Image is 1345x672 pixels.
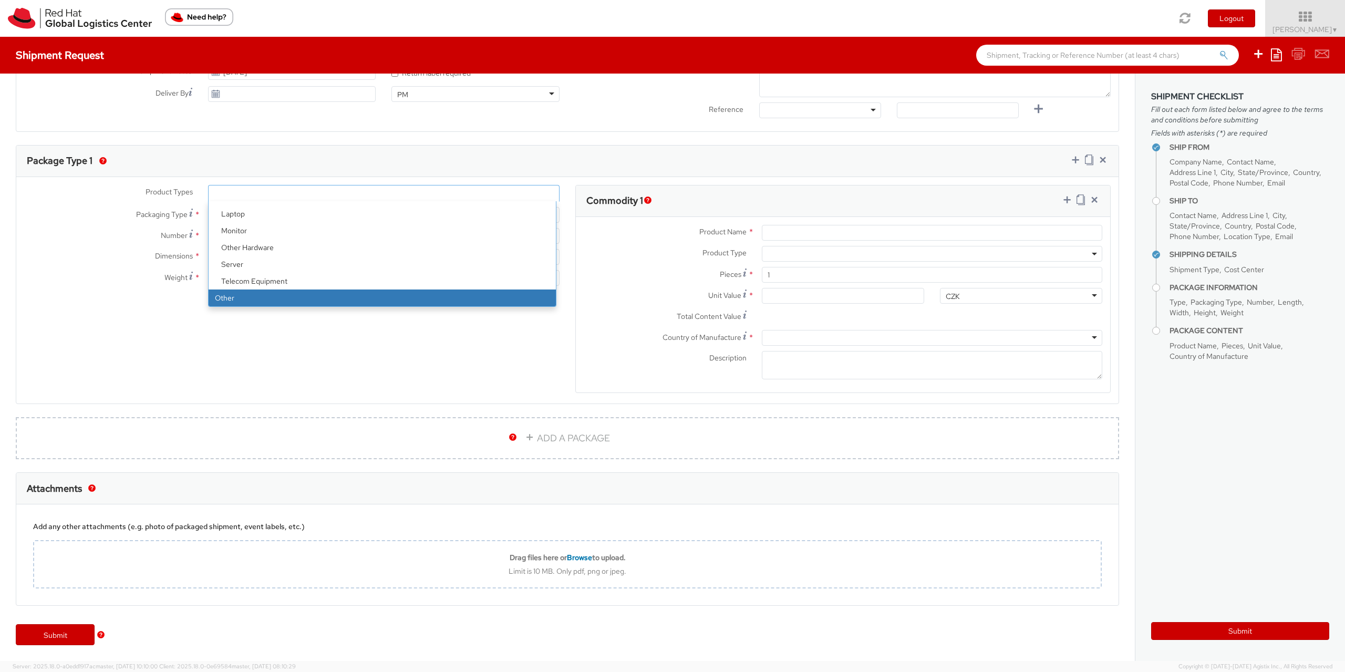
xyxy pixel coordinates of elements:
span: Product Name [699,227,747,236]
span: Country [1293,168,1319,177]
span: Reference [709,105,743,114]
span: Total Content Value [677,312,741,321]
h4: Shipment Request [16,49,104,61]
span: Unit Value [708,291,741,300]
h4: Ship To [1170,197,1329,205]
span: Pieces [1222,341,1243,350]
span: Cost Center [1224,265,1264,274]
span: master, [DATE] 08:10:29 [232,663,296,670]
div: Add any other attachments (e.g. photo of packaged shipment, event labels, etc.) [33,521,1102,532]
span: Country of Manufacture [663,333,741,342]
input: Shipment, Tracking or Reference Number (at least 4 chars) [976,45,1239,66]
span: Server: 2025.18.0-a0edd1917ac [13,663,158,670]
a: Submit [16,624,95,645]
span: Email [1267,178,1285,188]
span: Description [709,353,747,363]
span: Weight [1220,308,1244,317]
span: Country [1225,221,1251,231]
span: Type [1170,297,1186,307]
span: Number [1247,297,1273,307]
li: Other [209,290,556,306]
span: Shipment Type [1170,265,1219,274]
span: Weight [164,273,188,282]
h3: Package Type 1 [27,156,92,166]
span: Contact Name [1170,211,1217,220]
span: Postal Code [1170,178,1208,188]
b: Drag files here or to upload. [510,553,626,562]
h3: Shipment Checklist [1151,92,1329,101]
span: Packaging Type [136,210,188,219]
li: Telecom Equipment [215,273,556,290]
li: Laptop [215,205,556,222]
span: Address Line 1 [1222,211,1268,220]
span: Location Type [1224,232,1270,241]
span: Fill out each form listed below and agree to the terms and conditions before submitting [1151,104,1329,125]
h4: Package Content [1170,327,1329,335]
span: Pieces [720,270,741,279]
span: Country of Manufacture [1170,351,1248,361]
span: Product Type [702,248,747,257]
span: State/Province [1170,221,1220,231]
span: Deliver By [156,88,189,99]
span: Phone Number [1170,232,1219,241]
span: Number [161,231,188,240]
span: Width [1170,308,1189,317]
span: City [1272,211,1285,220]
span: Packaging Type [1191,297,1242,307]
span: Client: 2025.18.0-0e69584 [159,663,296,670]
span: Postal Code [1256,221,1295,231]
span: [PERSON_NAME] [1272,25,1338,34]
span: Dimensions [155,251,193,261]
span: Email [1275,232,1293,241]
button: Submit [1151,622,1329,640]
span: Phone Number [1213,178,1263,188]
li: Other Hardware [215,239,556,256]
span: Contact Name [1227,157,1274,167]
span: Browse [567,553,592,562]
a: ADD A PACKAGE [16,417,1119,459]
li: Hardware [209,172,556,290]
li: Server [215,256,556,273]
span: City [1220,168,1233,177]
div: PM [397,89,408,100]
h4: Shipping Details [1170,251,1329,259]
span: Height [1194,308,1216,317]
span: ▼ [1332,26,1338,34]
button: Logout [1208,9,1255,27]
span: Product Name [1170,341,1217,350]
span: master, [DATE] 10:10:00 [96,663,158,670]
div: Limit is 10 MB. Only pdf, png or jpeg. [34,566,1101,576]
span: Product Types [146,187,193,197]
li: Monitor [215,222,556,239]
img: rh-logistics-00dfa346123c4ec078e1.svg [8,8,152,29]
span: Copyright © [DATE]-[DATE] Agistix Inc., All Rights Reserved [1178,663,1332,671]
span: Fields with asterisks (*) are required [1151,128,1329,138]
button: Need help? [165,8,233,26]
span: State/Province [1238,168,1288,177]
h4: Ship From [1170,143,1329,151]
h4: Package Information [1170,284,1329,292]
span: Company Name [1170,157,1222,167]
div: CZK [946,291,960,302]
h3: Commodity 1 [586,195,643,206]
span: Address Line 1 [1170,168,1216,177]
span: Length [1278,297,1302,307]
span: Unit Value [1248,341,1281,350]
h3: Attachments [27,483,82,494]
